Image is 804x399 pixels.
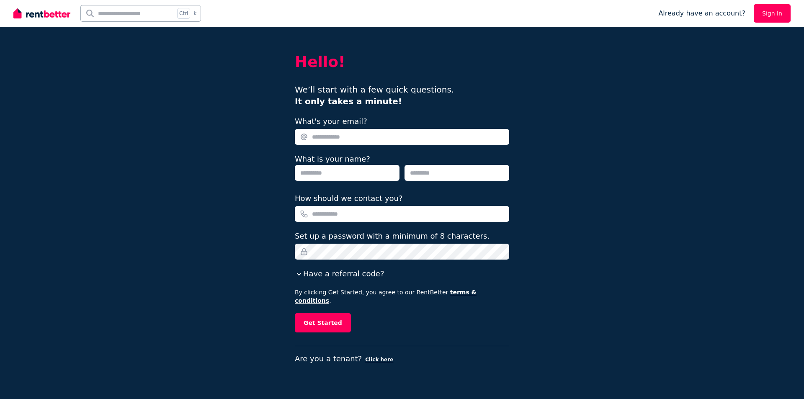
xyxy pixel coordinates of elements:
[295,85,454,106] span: We’ll start with a few quick questions.
[365,356,393,363] button: Click here
[295,193,403,204] label: How should we contact you?
[193,10,196,17] span: k
[295,268,384,280] button: Have a referral code?
[295,154,370,163] label: What is your name?
[295,54,509,70] h2: Hello!
[177,8,190,19] span: Ctrl
[658,8,745,18] span: Already have an account?
[295,288,509,305] p: By clicking Get Started, you agree to our RentBetter .
[754,4,791,23] a: Sign In
[295,116,367,127] label: What's your email?
[295,96,402,106] b: It only takes a minute!
[295,353,509,365] p: Are you a tenant?
[13,7,70,20] img: RentBetter
[295,313,351,332] button: Get Started
[295,230,490,242] label: Set up a password with a minimum of 8 characters.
